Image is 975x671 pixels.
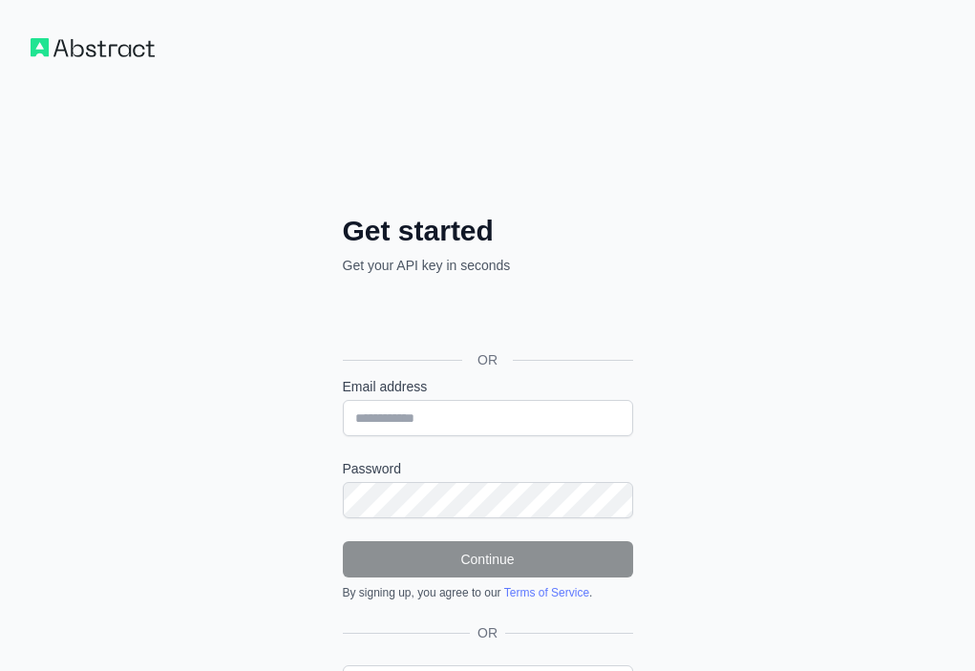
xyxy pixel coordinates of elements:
[343,256,633,275] p: Get your API key in seconds
[343,377,633,396] label: Email address
[343,585,633,600] div: By signing up, you agree to our .
[343,214,633,248] h2: Get started
[31,38,155,57] img: Workflow
[470,623,505,642] span: OR
[462,350,513,369] span: OR
[333,296,639,338] iframe: Przycisk Zaloguj się przez Google
[504,586,589,599] a: Terms of Service
[343,459,633,478] label: Password
[343,541,633,577] button: Continue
